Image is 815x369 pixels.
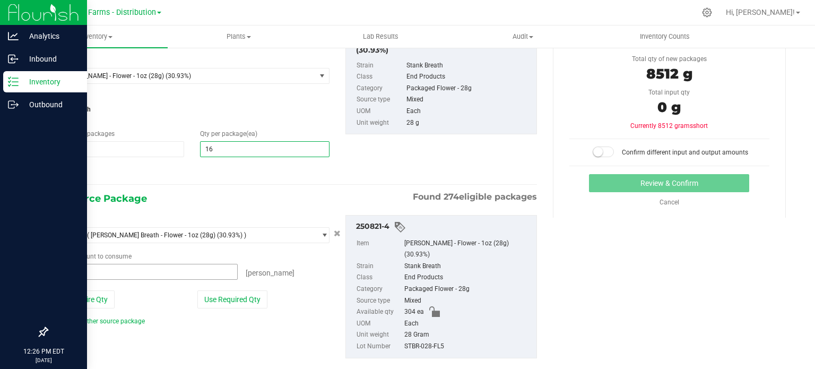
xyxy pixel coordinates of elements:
span: Stank Breath [55,101,330,117]
label: Class [357,71,404,83]
span: 274 [444,192,459,202]
div: [PERSON_NAME] - Flower - 1oz (28g) (30.93%) [404,238,531,261]
span: Confirm different input and output amounts [622,149,748,156]
label: Item [357,238,402,261]
div: End Products [406,71,531,83]
span: 2) Source Package [55,191,147,207]
span: Total input qty [648,89,690,96]
a: Inventory Counts [594,25,736,48]
p: Inbound [19,53,82,65]
label: Lot Number [357,341,402,353]
span: [PERSON_NAME] - Flower - 1oz (28g) (30.93%) [59,72,301,80]
button: Cancel button [331,226,344,242]
a: Inventory [25,25,168,48]
span: Qty per package [200,130,257,138]
div: Manage settings [700,7,714,18]
span: 0 g [657,99,681,116]
label: Category [357,83,404,95]
span: select [315,68,328,83]
span: ( [PERSON_NAME] Breath - Flower - 1oz (28g) (30.93%) ) [87,231,246,239]
div: Each [404,318,531,330]
a: Lab Results [310,25,452,48]
div: Packaged Flower - 28g [404,284,531,295]
div: Mixed [406,94,531,106]
span: [PERSON_NAME] [246,269,294,277]
span: 8512 g [646,65,692,82]
span: Hi, [PERSON_NAME]! [726,8,795,16]
label: Unit weight [357,329,402,341]
inline-svg: Analytics [8,31,19,41]
label: Strain [357,261,402,272]
label: Source type [357,94,404,106]
label: Unit weight [357,117,404,129]
label: Source type [357,295,402,307]
inline-svg: Inbound [8,54,19,64]
inline-svg: Outbound [8,99,19,110]
label: Category [357,284,402,295]
span: Inventory Counts [626,32,704,41]
div: Each [406,106,531,117]
a: Plants [168,25,310,48]
span: short [693,122,708,130]
span: Inventory [25,32,168,41]
label: UOM [357,318,402,330]
label: UOM [357,106,404,117]
div: 28 Gram [404,329,531,341]
p: Outbound [19,98,82,111]
label: Class [357,272,402,284]
span: Sapphire Farms - Distribution [55,8,156,17]
a: Cancel [660,199,679,206]
div: STBR-028-FL5 [404,341,531,353]
p: Analytics [19,30,82,42]
button: Review & Confirm [589,174,749,192]
span: Package to consume [55,253,132,260]
span: Audit [452,32,593,41]
a: Add another source package [55,317,145,325]
span: (ea) [246,130,257,138]
div: 28 g [406,117,531,129]
input: 19 [55,142,184,157]
span: Lab Results [349,32,413,41]
button: Use Required Qty [197,290,267,308]
span: Plants [168,32,309,41]
div: Packaged Flower - 28g [406,83,531,95]
inline-svg: Inventory [8,76,19,87]
span: Currently 8512 grams [630,122,708,130]
div: End Products [404,272,531,284]
label: Available qty [357,306,402,318]
p: 12:26 PM EDT [5,347,82,356]
span: select [315,228,328,243]
p: [DATE] [5,356,82,364]
span: Found eligible packages [413,191,537,203]
div: Stank Breath [406,60,531,72]
span: 304 ea [404,306,424,318]
p: Inventory [19,75,82,88]
span: count [80,253,96,260]
span: Total qty of new packages [632,55,707,63]
input: 0 ea [55,264,237,279]
div: Stank Breath [404,261,531,272]
a: Audit [452,25,594,48]
div: 250821-4 [356,221,531,234]
label: Strain [357,60,404,72]
div: Mixed [404,295,531,307]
